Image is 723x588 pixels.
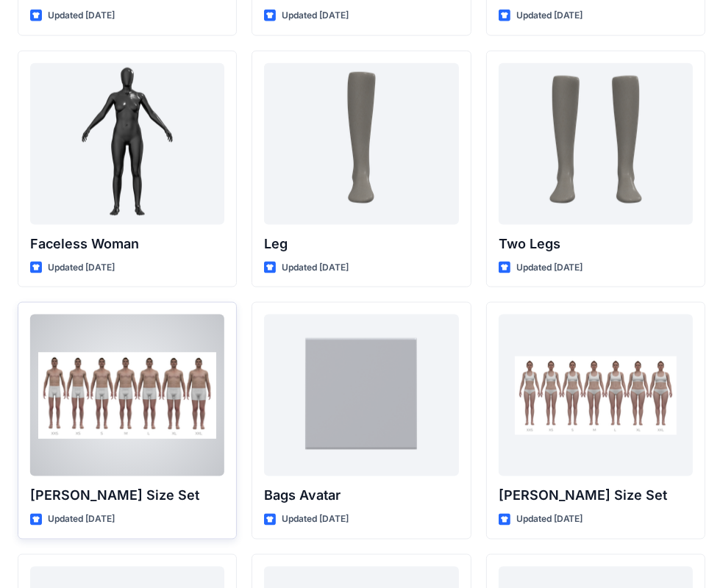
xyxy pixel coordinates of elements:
[48,8,115,24] p: Updated [DATE]
[264,234,458,254] p: Leg
[499,485,693,506] p: [PERSON_NAME] Size Set
[499,234,693,254] p: Two Legs
[30,485,224,506] p: [PERSON_NAME] Size Set
[48,260,115,276] p: Updated [DATE]
[516,512,583,527] p: Updated [DATE]
[264,63,458,225] a: Leg
[499,315,693,476] a: Olivia Size Set
[516,8,583,24] p: Updated [DATE]
[282,8,349,24] p: Updated [DATE]
[282,260,349,276] p: Updated [DATE]
[499,63,693,225] a: Two Legs
[516,260,583,276] p: Updated [DATE]
[30,234,224,254] p: Faceless Woman
[282,512,349,527] p: Updated [DATE]
[48,512,115,527] p: Updated [DATE]
[30,315,224,476] a: Oliver Size Set
[264,485,458,506] p: Bags Avatar
[30,63,224,225] a: Faceless Woman
[264,315,458,476] a: Bags Avatar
